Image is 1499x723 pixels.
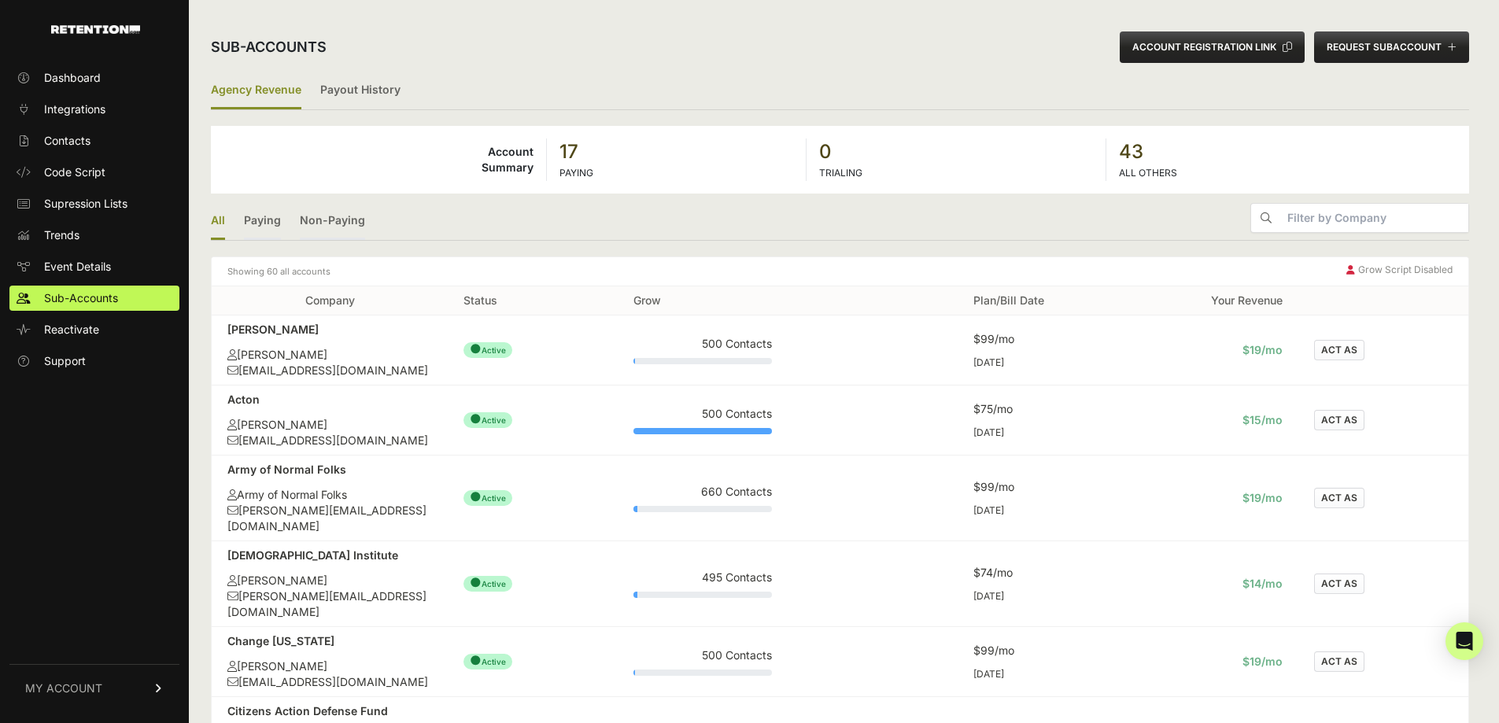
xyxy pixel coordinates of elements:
[44,70,101,86] span: Dashboard
[9,223,179,248] a: Trends
[44,353,86,369] span: Support
[227,322,432,338] div: [PERSON_NAME]
[1119,167,1177,179] label: ALL OTHERS
[300,203,365,240] a: Non-Paying
[633,484,772,500] div: 660 Contacts
[9,128,179,153] a: Contacts
[1128,456,1298,541] td: $19/mo
[211,36,327,58] h2: Sub-accounts
[819,167,862,179] label: TRIALING
[9,160,179,185] a: Code Script
[1314,651,1364,672] button: ACT AS
[1128,385,1298,456] td: $15/mo
[973,426,1112,439] div: [DATE]
[559,167,593,179] label: PAYING
[633,592,772,598] div: Plan Usage: 3%
[44,290,118,306] span: Sub-Accounts
[1128,315,1298,385] td: $19/mo
[1314,574,1364,594] button: ACT AS
[9,317,179,342] a: Reactivate
[973,356,1112,369] div: [DATE]
[44,322,99,338] span: Reactivate
[1314,410,1364,430] button: ACT AS
[1128,627,1298,697] td: $19/mo
[633,406,772,422] div: 500 Contacts
[973,331,1112,347] div: $99/mo
[320,72,401,109] a: Payout History
[9,286,179,311] a: Sub-Accounts
[463,654,512,670] span: Active
[463,576,512,592] span: Active
[448,286,618,315] th: Status
[9,254,179,279] a: Event Details
[463,490,512,506] span: Active
[463,412,512,428] span: Active
[1314,31,1469,63] button: REQUEST SUBACCOUNT
[1346,264,1453,279] div: Grow Script Disabled
[227,658,432,674] div: [PERSON_NAME]
[633,428,772,434] div: Plan Usage: 148%
[973,590,1112,603] div: [DATE]
[9,349,179,374] a: Support
[470,341,482,356] span: ●
[470,652,482,668] span: ●
[227,487,432,503] div: Army of Normal Folks
[973,479,1112,495] div: $99/mo
[9,97,179,122] a: Integrations
[51,25,140,34] img: Retention.com
[9,664,179,712] a: MY ACCOUNT
[633,358,772,364] div: Plan Usage: 1%
[227,588,432,620] div: [PERSON_NAME][EMAIL_ADDRESS][DOMAIN_NAME]
[227,503,432,534] div: [PERSON_NAME][EMAIL_ADDRESS][DOMAIN_NAME]
[973,401,1112,417] div: $75/mo
[25,681,102,696] span: MY ACCOUNT
[618,286,788,315] th: Grow
[1314,488,1364,508] button: ACT AS
[227,347,432,363] div: [PERSON_NAME]
[44,227,79,243] span: Trends
[633,670,772,676] div: Plan Usage: 1%
[633,647,772,663] div: 500 Contacts
[227,417,432,433] div: [PERSON_NAME]
[1120,31,1305,63] button: ACCOUNT REGISTRATION LINK
[44,164,105,180] span: Code Script
[227,573,432,588] div: [PERSON_NAME]
[973,643,1112,658] div: $99/mo
[227,633,432,649] div: Change [US_STATE]
[470,489,482,504] span: ●
[212,286,448,315] th: Company
[244,203,281,240] a: Paying
[973,668,1112,681] div: [DATE]
[1128,541,1298,627] td: $14/mo
[1128,286,1298,315] th: Your Revenue
[44,133,90,149] span: Contacts
[1281,204,1468,232] input: Filter by Company
[227,363,432,378] div: [EMAIL_ADDRESS][DOMAIN_NAME]
[633,570,772,585] div: 495 Contacts
[470,574,482,590] span: ●
[463,342,512,358] span: Active
[227,392,432,408] div: Acton
[1119,139,1457,164] strong: 43
[9,191,179,216] a: Supression Lists
[227,548,432,563] div: [DEMOGRAPHIC_DATA] Institute
[211,138,547,181] td: Account Summary
[1314,340,1364,360] button: ACT AS
[44,101,105,117] span: Integrations
[9,65,179,90] a: Dashboard
[819,139,1093,164] strong: 0
[227,674,432,690] div: [EMAIL_ADDRESS][DOMAIN_NAME]
[559,139,792,164] strong: 17
[227,433,432,448] div: [EMAIL_ADDRESS][DOMAIN_NAME]
[227,264,330,279] small: Showing 60 all accounts
[227,462,432,478] div: Army of Normal Folks
[973,504,1112,517] div: [DATE]
[211,72,301,109] label: Agency Revenue
[44,196,127,212] span: Supression Lists
[470,411,482,426] span: ●
[1445,622,1483,660] div: Open Intercom Messenger
[227,703,432,719] div: Citizens Action Defense Fund
[633,506,772,512] div: Plan Usage: 3%
[633,336,772,352] div: 500 Contacts
[973,565,1112,581] div: $74/mo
